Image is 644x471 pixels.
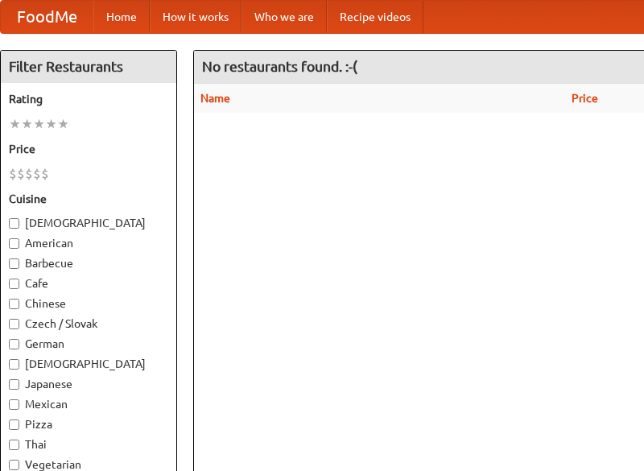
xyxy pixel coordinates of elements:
ng-pluralize: No restaurants found. :-( [202,59,357,74]
input: Thai [9,440,19,450]
label: Cafe [9,275,168,291]
label: German [9,336,168,352]
input: Mexican [9,399,19,410]
a: Price [572,92,598,105]
li: ★ [21,115,33,133]
h5: Cuisine [9,191,168,207]
input: Barbecue [9,258,19,269]
li: $ [25,165,33,183]
label: American [9,235,168,251]
li: $ [9,165,17,183]
a: FoodMe [1,1,93,33]
a: Home [93,1,150,33]
label: Pizza [9,416,168,432]
a: Name [200,92,230,105]
input: American [9,238,19,249]
a: How it works [150,1,242,33]
label: [DEMOGRAPHIC_DATA] [9,215,168,231]
input: Cafe [9,279,19,289]
input: Vegetarian [9,460,19,470]
label: Barbecue [9,255,168,271]
li: $ [41,165,49,183]
label: [DEMOGRAPHIC_DATA] [9,356,168,372]
label: Chinese [9,295,168,312]
li: ★ [9,115,21,133]
label: Thai [9,436,168,452]
label: Japanese [9,376,168,392]
li: ★ [33,115,45,133]
h4: Filter Restaurants [1,51,176,83]
label: Mexican [9,396,168,412]
h5: Rating [9,91,168,107]
input: Czech / Slovak [9,319,19,329]
a: Who we are [242,1,327,33]
input: German [9,339,19,349]
a: Recipe videos [327,1,423,33]
label: Czech / Slovak [9,316,168,332]
li: ★ [45,115,57,133]
input: [DEMOGRAPHIC_DATA] [9,359,19,370]
li: $ [33,165,41,183]
li: $ [17,165,25,183]
li: ★ [57,115,69,133]
input: Chinese [9,299,19,309]
input: Pizza [9,419,19,430]
input: Japanese [9,379,19,390]
h5: Price [9,141,168,157]
input: [DEMOGRAPHIC_DATA] [9,218,19,229]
